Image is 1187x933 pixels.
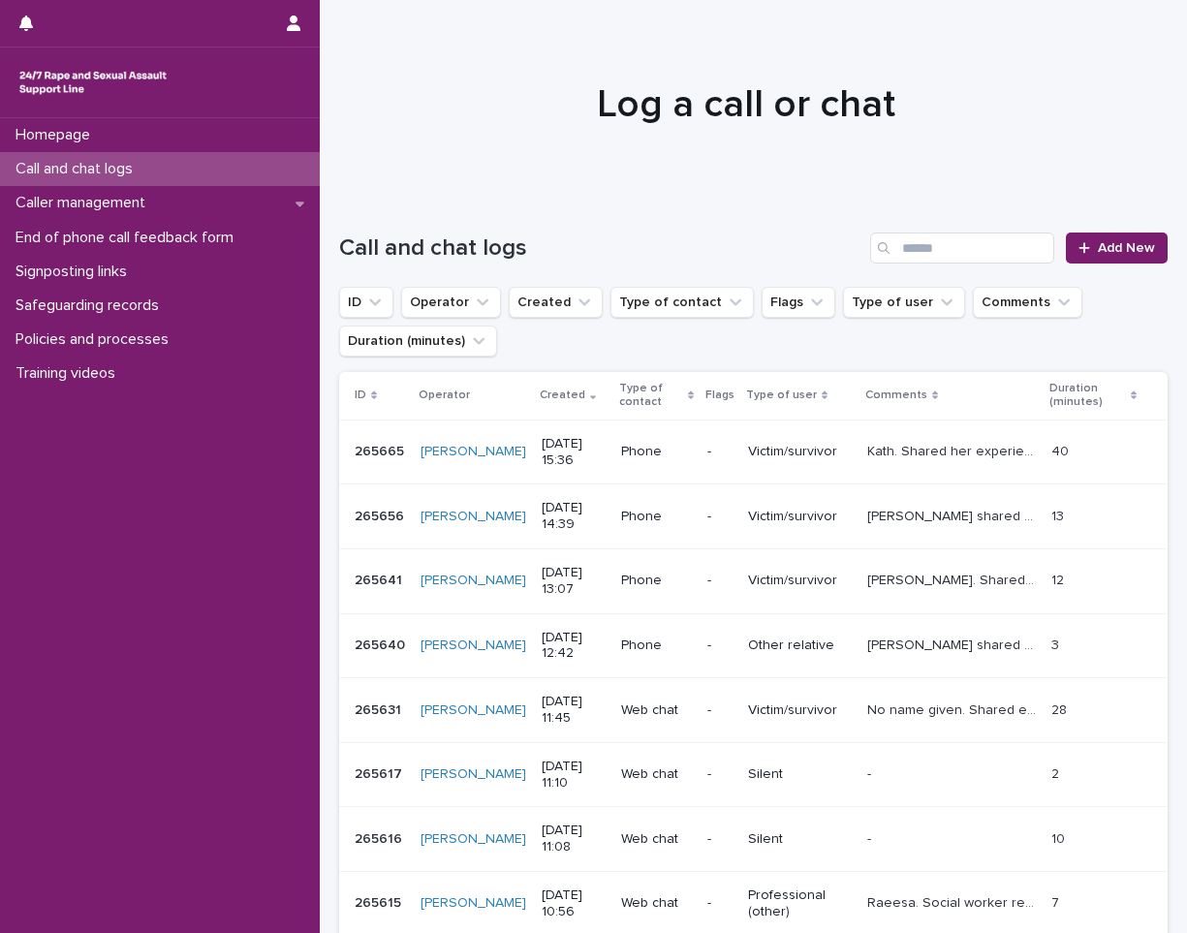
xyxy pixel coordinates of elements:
[421,638,526,654] a: [PERSON_NAME]
[355,440,408,460] p: 265665
[355,634,409,654] p: 265640
[355,569,406,589] p: 265641
[421,444,526,460] a: [PERSON_NAME]
[1051,569,1068,589] p: 12
[705,385,734,406] p: Flags
[1051,634,1063,654] p: 3
[542,565,606,598] p: [DATE] 13:07
[355,505,408,525] p: 265656
[762,287,835,318] button: Flags
[867,699,1040,719] p: No name given. Shared experience and sought practical support. Signposted to local RCC and DA ser...
[867,634,1040,654] p: Caller shared they were calling on behalf of their brother. Sought legal support. Signposted to l...
[867,891,1040,912] p: Raeesa. Social worker reaching out on behalf of her client. Seeking counselling services - signpo...
[1066,233,1168,264] a: Add New
[707,573,733,589] p: -
[542,823,606,855] p: [DATE] 11:08
[339,548,1168,613] tr: 265641265641 [PERSON_NAME] [DATE] 13:07Phone-Victim/survivor[PERSON_NAME]. Shared struggling with...
[16,63,171,102] img: rhQMoQhaT3yELyF149Cw
[707,509,733,525] p: -
[421,702,526,719] a: [PERSON_NAME]
[865,385,927,406] p: Comments
[421,895,526,912] a: [PERSON_NAME]
[621,573,692,589] p: Phone
[339,613,1168,678] tr: 265640265640 [PERSON_NAME] [DATE] 12:42Phone-Other relative[PERSON_NAME] shared they were calling...
[8,160,148,178] p: Call and chat logs
[748,444,852,460] p: Victim/survivor
[421,766,526,783] a: [PERSON_NAME]
[542,436,606,469] p: [DATE] 15:36
[8,364,131,383] p: Training videos
[867,440,1040,460] p: Kath. Shared her experience of friends son assaulting her in a swimming bath. Validated emotional...
[542,887,606,920] p: [DATE] 10:56
[746,385,817,406] p: Type of user
[540,385,585,406] p: Created
[1051,827,1069,848] p: 10
[542,694,606,727] p: [DATE] 11:45
[421,831,526,848] a: [PERSON_NAME]
[748,702,852,719] p: Victim/survivor
[1049,378,1126,414] p: Duration (minutes)
[1098,241,1155,255] span: Add New
[355,762,406,783] p: 265617
[748,766,852,783] p: Silent
[621,831,692,848] p: Web chat
[339,807,1168,872] tr: 265616265616 [PERSON_NAME] [DATE] 11:08Web chat-Silent-- 1010
[610,287,754,318] button: Type of contact
[621,702,692,719] p: Web chat
[707,638,733,654] p: -
[339,742,1168,807] tr: 265617265617 [PERSON_NAME] [DATE] 11:10Web chat-Silent-- 22
[339,234,862,263] h1: Call and chat logs
[621,444,692,460] p: Phone
[867,505,1040,525] p: Caller shared struggles with police + breaches of non-molestation order. Provided emotional suppo...
[748,831,852,848] p: Silent
[1051,505,1068,525] p: 13
[1051,699,1071,719] p: 28
[707,702,733,719] p: -
[621,509,692,525] p: Phone
[339,81,1153,128] h1: Log a call or chat
[339,420,1168,484] tr: 265665265665 [PERSON_NAME] [DATE] 15:36Phone-Victim/survivorKath. Shared her experience of friend...
[542,500,606,533] p: [DATE] 14:39
[867,762,875,783] p: -
[8,296,174,315] p: Safeguarding records
[542,759,606,792] p: [DATE] 11:10
[867,827,875,848] p: -
[355,699,405,719] p: 265631
[355,385,366,406] p: ID
[621,766,692,783] p: Web chat
[355,827,406,848] p: 265616
[748,638,852,654] p: Other relative
[1051,762,1063,783] p: 2
[8,194,161,212] p: Caller management
[870,233,1054,264] input: Search
[621,638,692,654] p: Phone
[748,887,852,920] p: Professional (other)
[339,484,1168,549] tr: 265656265656 [PERSON_NAME] [DATE] 14:39Phone-Victim/survivor[PERSON_NAME] shared struggles with p...
[707,444,733,460] p: -
[973,287,1082,318] button: Comments
[8,263,142,281] p: Signposting links
[707,895,733,912] p: -
[421,573,526,589] a: [PERSON_NAME]
[509,287,603,318] button: Created
[748,509,852,525] p: Victim/survivor
[748,573,852,589] p: Victim/survivor
[339,287,393,318] button: ID
[542,630,606,663] p: [DATE] 12:42
[419,385,470,406] p: Operator
[1051,440,1073,460] p: 40
[339,326,497,357] button: Duration (minutes)
[421,509,526,525] a: [PERSON_NAME]
[1051,891,1063,912] p: 7
[355,891,405,912] p: 265615
[707,766,733,783] p: -
[843,287,965,318] button: Type of user
[619,378,683,414] p: Type of contact
[339,678,1168,743] tr: 265631265631 [PERSON_NAME] [DATE] 11:45Web chat-Victim/survivorNo name given. Shared experience a...
[621,895,692,912] p: Web chat
[867,569,1040,589] p: Ruth. Shared struggling with others pushing boundaries + difficulties processing trauma. Explored...
[707,831,733,848] p: -
[8,126,106,144] p: Homepage
[8,229,249,247] p: End of phone call feedback form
